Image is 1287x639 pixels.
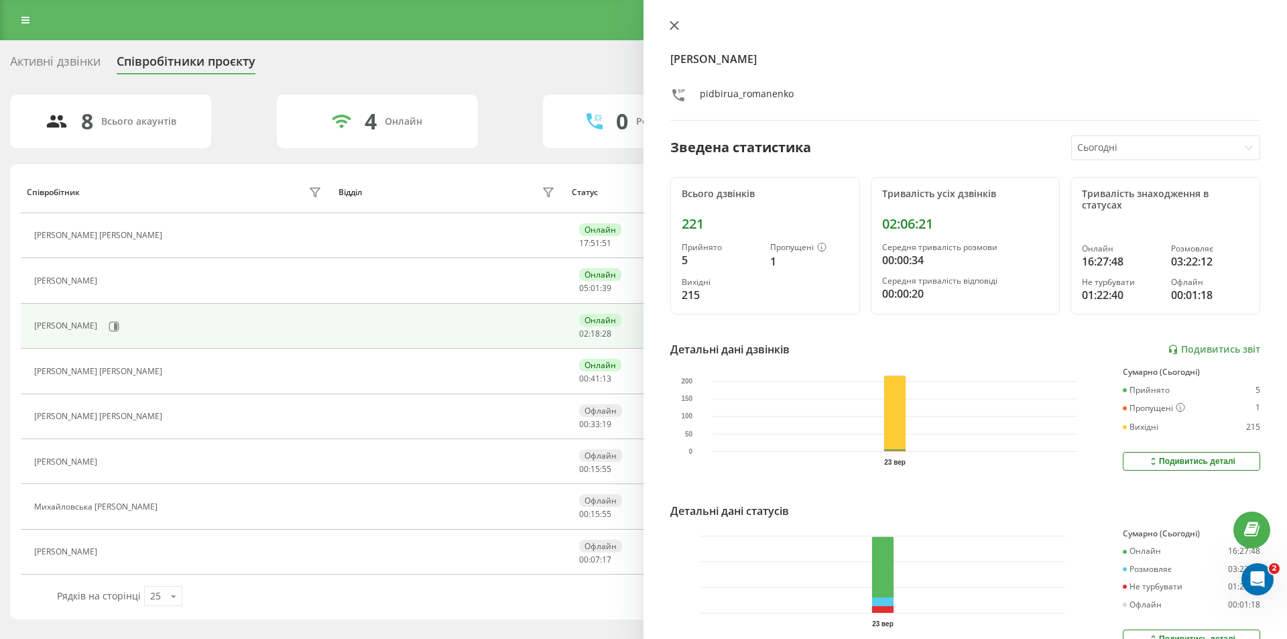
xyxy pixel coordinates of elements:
[34,502,161,512] div: Михайловська [PERSON_NAME]
[572,188,598,197] div: Статус
[579,284,611,293] div: : :
[670,503,789,519] div: Детальні дані статусів
[1255,386,1260,395] div: 5
[579,223,621,236] div: Онлайн
[882,216,1049,232] div: 02:06:21
[682,278,759,287] div: Вихідні
[882,252,1049,268] div: 00:00:34
[579,510,611,519] div: : :
[10,54,101,75] div: Активні дзвінки
[579,239,611,248] div: : :
[682,216,849,232] div: 221
[34,231,166,240] div: [PERSON_NAME] [PERSON_NAME]
[34,457,101,467] div: [PERSON_NAME]
[1246,422,1260,432] div: 215
[579,314,621,327] div: Онлайн
[882,188,1049,200] div: Тривалість усіх дзвінків
[591,328,600,339] span: 18
[636,116,701,127] div: Розмовляють
[1082,244,1160,253] div: Онлайн
[34,321,101,331] div: [PERSON_NAME]
[579,282,589,294] span: 05
[1148,456,1235,467] div: Подивитись деталі
[670,341,790,357] div: Детальні дані дзвінків
[1241,563,1274,595] iframe: Intercom live chat
[1171,287,1249,303] div: 00:01:18
[602,554,611,565] span: 17
[591,237,600,249] span: 51
[1228,600,1260,609] div: 00:01:18
[681,396,692,403] text: 150
[579,237,589,249] span: 17
[1123,367,1260,377] div: Сумарно (Сьогодні)
[689,448,693,455] text: 0
[681,377,692,385] text: 200
[682,287,759,303] div: 215
[579,373,589,384] span: 00
[1123,422,1158,432] div: Вихідні
[101,116,176,127] div: Всього акаунтів
[339,188,362,197] div: Відділ
[579,418,589,430] span: 00
[385,116,422,127] div: Онлайн
[602,237,611,249] span: 51
[591,418,600,430] span: 33
[579,465,611,474] div: : :
[602,328,611,339] span: 28
[81,109,93,134] div: 8
[579,555,611,565] div: : :
[670,51,1260,67] h4: [PERSON_NAME]
[579,374,611,384] div: : :
[1269,563,1280,574] span: 2
[682,243,759,252] div: Прийнято
[770,243,848,253] div: Пропущені
[579,463,589,475] span: 00
[579,359,621,371] div: Онлайн
[579,420,611,429] div: : :
[591,282,600,294] span: 01
[1123,600,1162,609] div: Офлайн
[1123,565,1172,574] div: Розмовляє
[1123,403,1185,414] div: Пропущені
[1082,278,1160,287] div: Не турбувати
[882,276,1049,286] div: Середня тривалість відповіді
[1168,344,1260,355] a: Подивитись звіт
[602,418,611,430] span: 19
[34,412,166,421] div: [PERSON_NAME] [PERSON_NAME]
[579,404,622,417] div: Офлайн
[579,540,622,553] div: Офлайн
[27,188,80,197] div: Співробітник
[34,547,101,557] div: [PERSON_NAME]
[579,554,589,565] span: 00
[1228,546,1260,556] div: 16:27:48
[1123,386,1170,395] div: Прийнято
[682,188,849,200] div: Всього дзвінків
[579,328,589,339] span: 02
[700,87,794,107] div: pidbirua_romanenko
[1082,188,1249,211] div: Тривалість знаходження в статусах
[365,109,377,134] div: 4
[1123,546,1161,556] div: Онлайн
[770,253,848,270] div: 1
[685,430,693,438] text: 50
[117,54,255,75] div: Співробітники проєкту
[1123,529,1260,538] div: Сумарно (Сьогодні)
[591,373,600,384] span: 41
[616,109,628,134] div: 0
[579,268,621,281] div: Онлайн
[1123,452,1260,471] button: Подивитись деталі
[1228,582,1260,591] div: 01:22:40
[1082,287,1160,303] div: 01:22:40
[681,413,692,420] text: 100
[670,137,811,158] div: Зведена статистика
[150,589,161,603] div: 25
[602,282,611,294] span: 39
[882,286,1049,302] div: 00:00:20
[602,373,611,384] span: 13
[591,463,600,475] span: 15
[602,508,611,520] span: 55
[1082,253,1160,270] div: 16:27:48
[882,243,1049,252] div: Середня тривалість розмови
[1171,253,1249,270] div: 03:22:12
[1255,403,1260,414] div: 1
